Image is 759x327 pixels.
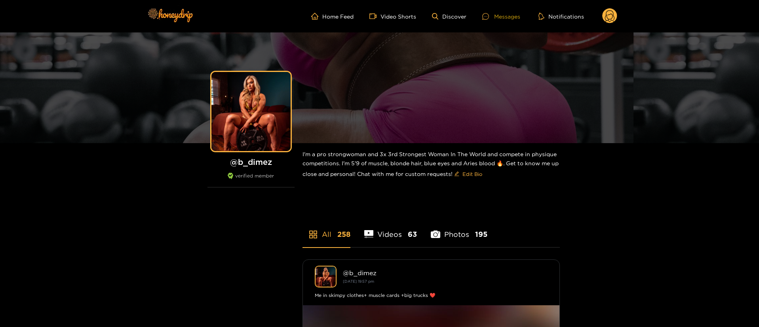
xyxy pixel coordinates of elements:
div: verified member [207,173,295,187]
img: b_dimez [315,266,337,287]
button: Notifications [536,12,586,20]
button: editEdit Bio [453,168,484,180]
a: Discover [432,13,466,20]
span: 258 [337,229,350,239]
a: Video Shorts [369,13,416,20]
span: video-camera [369,13,380,20]
h1: @ b_dimez [207,157,295,167]
div: Me in skimpy clothes+ muscle cards +big trucks ❤️ [315,291,548,299]
span: edit [454,171,459,177]
a: Home Feed [311,13,354,20]
span: 195 [475,229,487,239]
span: home [311,13,322,20]
li: All [302,212,350,247]
span: Edit Bio [462,170,482,178]
li: Videos [364,212,417,247]
div: Messages [482,12,520,21]
span: 63 [408,229,417,239]
div: @ b_dimez [343,269,548,276]
div: I'm a pro strongwoman and 3x 3rd Strongest Woman In The World and compete in physique competition... [302,143,560,187]
li: Photos [431,212,487,247]
span: appstore [308,230,318,239]
small: [DATE] 19:57 pm [343,279,374,284]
